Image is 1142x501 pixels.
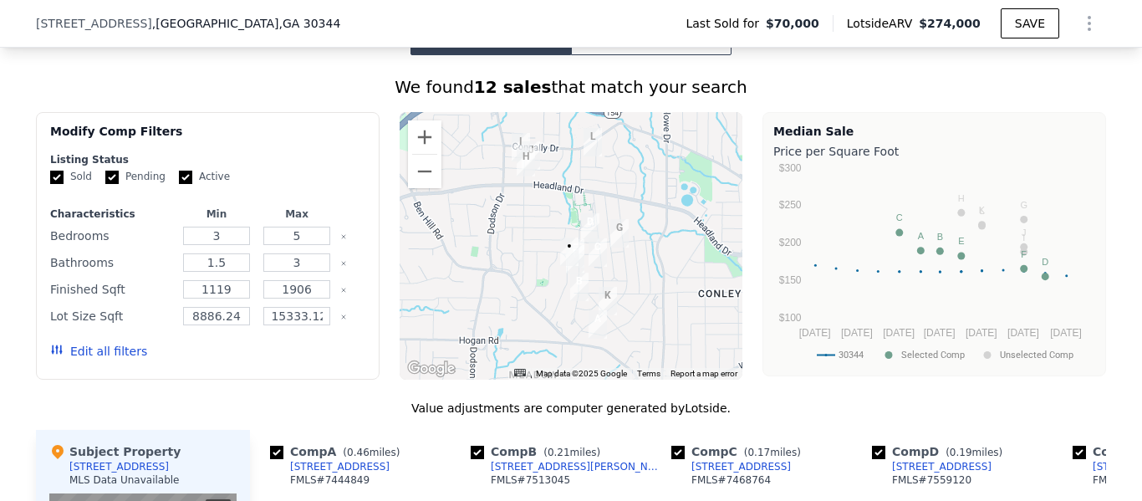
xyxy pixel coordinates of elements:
[670,369,737,378] a: Report a map error
[1000,350,1073,360] text: Unselected Comp
[50,170,92,184] label: Sold
[1050,327,1082,339] text: [DATE]
[570,273,589,301] div: 2716 Riggs Dr
[610,219,629,248] div: 2545 Plantation Dr
[50,171,64,184] input: Sold
[581,213,599,242] div: 2345 Leith Ave
[691,460,791,473] div: [STREET_ADDRESS]
[924,327,956,339] text: [DATE]
[260,207,334,221] div: Max
[958,193,965,203] text: H
[599,287,617,315] div: 2756 Plantation Dr
[179,170,230,184] label: Active
[939,447,1009,458] span: ( miles)
[69,473,180,487] div: MLS Data Unavailable
[779,274,802,286] text: $150
[105,170,166,184] label: Pending
[958,236,964,246] text: E
[1021,249,1027,259] text: F
[471,443,607,460] div: Comp B
[336,447,406,458] span: ( miles)
[773,163,1095,372] svg: A chart.
[50,224,173,248] div: Bedrooms
[872,460,992,473] a: [STREET_ADDRESS]
[892,473,971,487] div: FMLS # 7559120
[50,343,147,360] button: Edit all filters
[779,199,802,211] text: $250
[747,447,770,458] span: 0.17
[779,237,802,248] text: $200
[966,327,997,339] text: [DATE]
[340,314,347,320] button: Clear
[290,473,370,487] div: FMLS # 7444849
[566,239,584,268] div: 2609 Riggs Dr
[404,358,459,380] a: Open this area in Google Maps (opens a new window)
[270,460,390,473] a: [STREET_ADDRESS]
[408,120,441,154] button: Zoom in
[347,447,370,458] span: 0.46
[737,447,808,458] span: ( miles)
[50,304,173,328] div: Lot Size Sqft
[937,232,943,242] text: B
[919,17,981,30] span: $274,000
[36,75,1106,99] div: We found that match your search
[779,162,802,174] text: $300
[686,15,766,32] span: Last Sold for
[560,238,579,266] div: 2608 Westchester Dr
[50,251,173,274] div: Bathrooms
[883,327,915,339] text: [DATE]
[340,233,347,240] button: Clear
[290,460,390,473] div: [STREET_ADDRESS]
[1007,327,1039,339] text: [DATE]
[537,447,607,458] span: ( miles)
[278,17,340,30] span: , GA 30344
[671,460,791,473] a: [STREET_ADDRESS]
[799,327,831,339] text: [DATE]
[1042,257,1048,267] text: D
[50,123,365,153] div: Modify Comp Filters
[36,15,152,32] span: [STREET_ADDRESS]
[896,212,903,222] text: C
[179,171,192,184] input: Active
[901,350,965,360] text: Selected Comp
[474,77,552,97] strong: 12 sales
[180,207,253,221] div: Min
[671,443,808,460] div: Comp C
[847,15,919,32] span: Lotside ARV
[979,205,986,215] text: K
[950,447,972,458] span: 0.19
[270,443,406,460] div: Comp A
[548,447,570,458] span: 0.21
[589,238,607,267] div: 2603 Graywall St
[566,245,584,274] div: 2623 Riggs Dr
[50,153,365,166] div: Listing Status
[841,327,873,339] text: [DATE]
[773,123,1095,140] div: Median Sale
[404,358,459,380] img: Google
[1020,200,1027,210] text: G
[69,460,169,473] div: [STREET_ADDRESS]
[766,15,819,32] span: $70,000
[491,460,665,473] div: [STREET_ADDRESS][PERSON_NAME]
[49,443,181,460] div: Subject Property
[50,278,173,301] div: Finished Sqft
[637,369,660,378] a: Terms (opens in new tab)
[408,155,441,188] button: Zoom out
[152,15,341,32] span: , [GEOGRAPHIC_DATA]
[584,128,602,156] div: 2257 Collins Dr
[779,312,802,324] text: $100
[512,133,530,161] div: 2267 Bryant Dr
[839,350,864,360] text: 30344
[773,140,1095,163] div: Price per Square Foot
[691,473,771,487] div: FMLS # 7468764
[979,206,984,216] text: L
[892,460,992,473] div: [STREET_ADDRESS]
[340,287,347,294] button: Clear
[1001,8,1059,38] button: SAVE
[872,443,1009,460] div: Comp D
[514,369,526,376] button: Keyboard shortcuts
[340,260,347,267] button: Clear
[105,171,119,184] input: Pending
[517,148,535,176] div: 2314 Bryant Dr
